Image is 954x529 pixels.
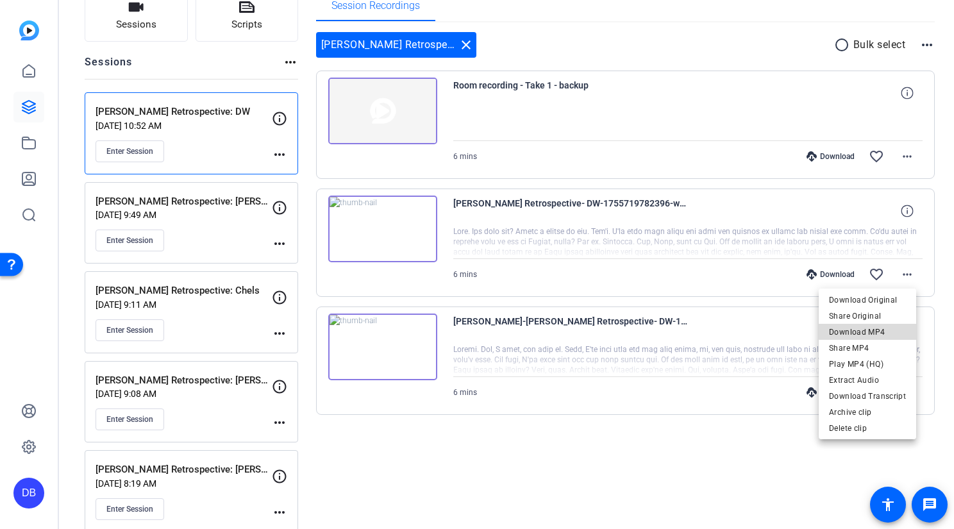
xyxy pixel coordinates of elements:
[829,357,906,372] span: Play MP4 (HQ)
[829,421,906,436] span: Delete clip
[829,324,906,340] span: Download MP4
[829,389,906,404] span: Download Transcript
[829,340,906,356] span: Share MP4
[829,405,906,420] span: Archive clip
[829,308,906,324] span: Share Original
[829,373,906,388] span: Extract Audio
[829,292,906,308] span: Download Original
